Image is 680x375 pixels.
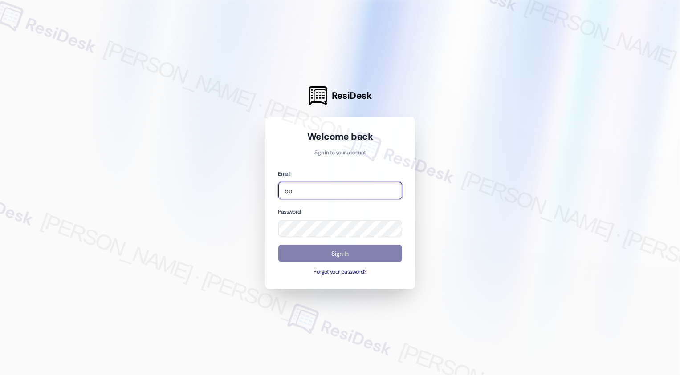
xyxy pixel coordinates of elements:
label: Email [278,170,291,177]
button: Forgot your password? [278,268,402,276]
img: ResiDesk Logo [309,86,327,105]
button: Sign In [278,245,402,262]
input: name@example.com [278,182,402,199]
span: ResiDesk [332,89,371,102]
label: Password [278,208,301,215]
p: Sign in to your account [278,149,402,157]
h1: Welcome back [278,130,402,143]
